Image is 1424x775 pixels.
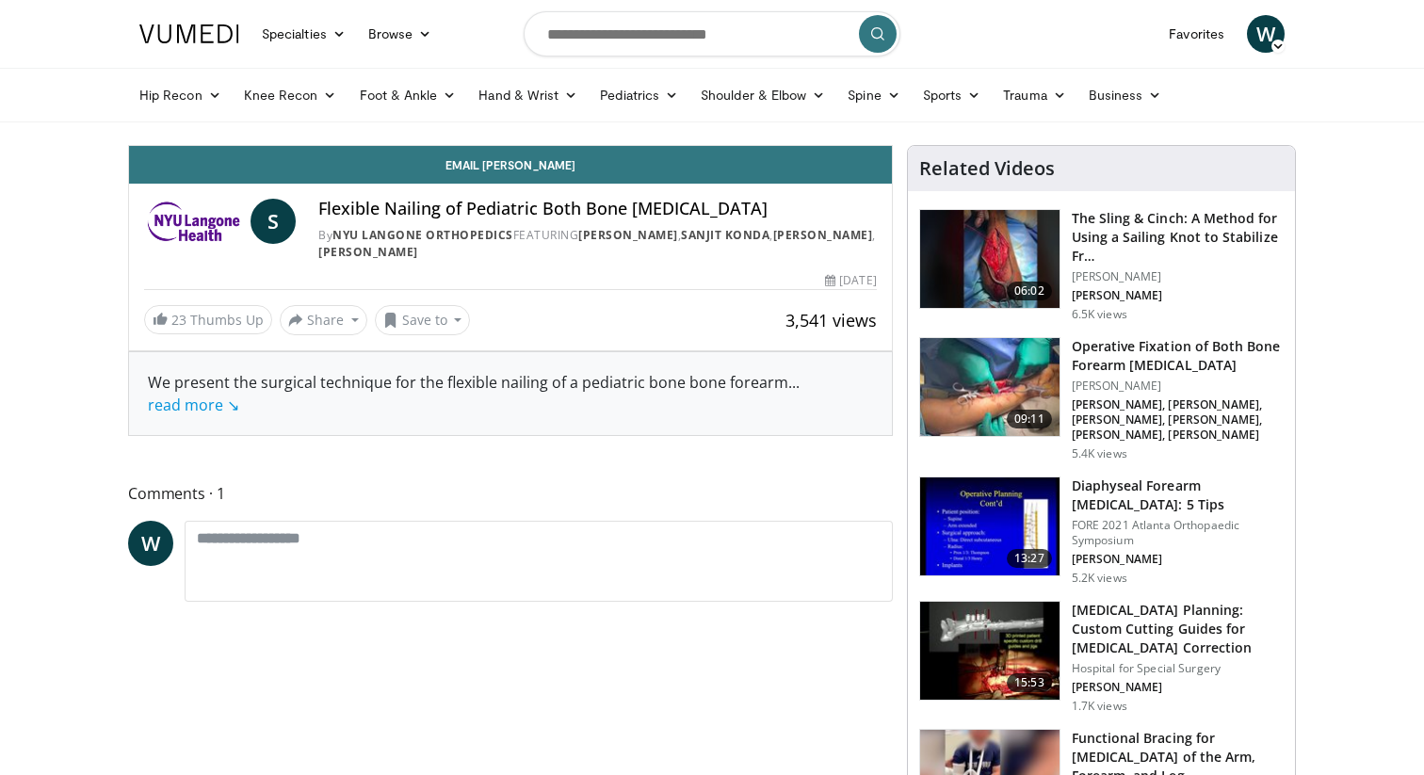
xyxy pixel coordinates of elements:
a: Browse [357,15,444,53]
img: 7d404c1d-e45c-4eef-a528-7844dcf56ac7.150x105_q85_crop-smart_upscale.jpg [920,338,1060,436]
h3: Diaphyseal Forearm [MEDICAL_DATA]: 5 Tips [1072,476,1284,514]
a: Email [PERSON_NAME] [129,146,892,184]
a: 09:11 Operative Fixation of Both Bone Forearm [MEDICAL_DATA] [PERSON_NAME] [PERSON_NAME], [PERSON... [919,337,1284,461]
p: 5.4K views [1072,446,1127,461]
a: Sports [912,76,993,114]
a: [PERSON_NAME] [318,244,418,260]
h3: [MEDICAL_DATA] Planning: Custom Cutting Guides for [MEDICAL_DATA] Correction [1072,601,1284,657]
span: 13:27 [1007,549,1052,568]
p: [PERSON_NAME] [1072,288,1284,303]
img: 181f810e-e302-4326-8cf4-6288db1a84a7.150x105_q85_crop-smart_upscale.jpg [920,477,1060,575]
a: NYU Langone Orthopedics [332,227,513,243]
p: [PERSON_NAME] [1072,269,1284,284]
a: 23 Thumbs Up [144,305,272,334]
p: [PERSON_NAME], [PERSON_NAME], [PERSON_NAME], [PERSON_NAME], [PERSON_NAME], [PERSON_NAME] [1072,397,1284,443]
a: [PERSON_NAME] [578,227,678,243]
button: Share [280,305,367,335]
a: Trauma [992,76,1077,114]
a: Spine [836,76,911,114]
a: Hand & Wrist [467,76,589,114]
a: S [251,199,296,244]
p: 5.2K views [1072,571,1127,586]
input: Search topics, interventions [524,11,900,57]
p: [PERSON_NAME] [1072,680,1284,695]
a: Business [1077,76,1173,114]
div: By FEATURING , , , [318,227,876,261]
a: 15:53 [MEDICAL_DATA] Planning: Custom Cutting Guides for [MEDICAL_DATA] Correction Hospital for S... [919,601,1284,714]
span: 3,541 views [785,309,877,331]
p: 6.5K views [1072,307,1127,322]
a: 06:02 The Sling & Cinch: A Method for Using a Sailing Knot to Stabilize Fr… [PERSON_NAME] [PERSON... [919,209,1284,322]
img: NYU Langone Orthopedics [144,199,243,244]
img: 7469cecb-783c-4225-a461-0115b718ad32.150x105_q85_crop-smart_upscale.jpg [920,210,1060,308]
div: [DATE] [825,272,876,289]
span: 23 [171,311,186,329]
img: ef1ff9dc-8cab-41d4-8071-6836865bb527.150x105_q85_crop-smart_upscale.jpg [920,602,1060,700]
p: Hospital for Special Surgery [1072,661,1284,676]
p: FORE 2021 Atlanta Orthopaedic Symposium [1072,518,1284,548]
h4: Related Videos [919,157,1055,180]
span: ... [148,372,800,415]
a: read more ↘ [148,395,239,415]
a: Knee Recon [233,76,348,114]
p: [PERSON_NAME] [1072,552,1284,567]
div: We present the surgical technique for the flexible nailing of a pediatric bone bone forearm [148,371,873,416]
a: W [128,521,173,566]
h4: Flexible Nailing of Pediatric Both Bone [MEDICAL_DATA] [318,199,876,219]
a: Specialties [251,15,357,53]
p: [PERSON_NAME] [1072,379,1284,394]
button: Save to [375,305,471,335]
span: 06:02 [1007,282,1052,300]
a: Sanjit Konda [681,227,769,243]
span: 15:53 [1007,673,1052,692]
a: Favorites [1157,15,1236,53]
span: Comments 1 [128,481,893,506]
a: Foot & Ankle [348,76,468,114]
a: Pediatrics [589,76,689,114]
a: 13:27 Diaphyseal Forearm [MEDICAL_DATA]: 5 Tips FORE 2021 Atlanta Orthopaedic Symposium [PERSON_N... [919,476,1284,586]
img: VuMedi Logo [139,24,239,43]
a: Shoulder & Elbow [689,76,836,114]
a: Hip Recon [128,76,233,114]
p: 1.7K views [1072,699,1127,714]
span: 09:11 [1007,410,1052,428]
h3: The Sling & Cinch: A Method for Using a Sailing Knot to Stabilize Fr… [1072,209,1284,266]
h3: Operative Fixation of Both Bone Forearm [MEDICAL_DATA] [1072,337,1284,375]
a: [PERSON_NAME] [773,227,873,243]
a: W [1247,15,1285,53]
